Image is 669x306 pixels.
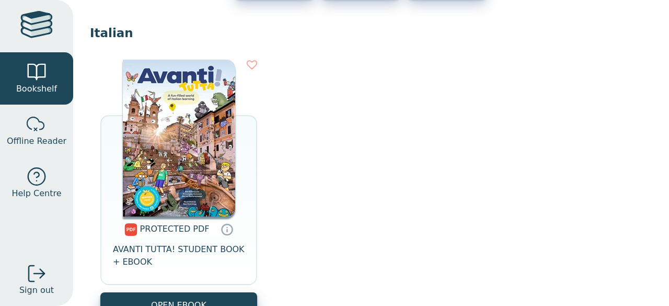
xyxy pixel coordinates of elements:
p: Italian [90,25,652,41]
span: Sign out [19,284,54,297]
a: Protected PDFs cannot be printed, copied or shared. They can be accessed online through Education... [221,223,233,235]
span: Offline Reader [7,135,66,148]
img: 564610dd-0b25-4fb6-9e11-a5845c3ab958.jpg [123,60,235,217]
span: AVANTI TUTTA! STUDENT BOOK + EBOOK [113,243,245,268]
span: Help Centre [11,187,61,200]
img: pdf.svg [124,223,137,236]
span: PROTECTED PDF [140,224,210,234]
span: Bookshelf [16,83,57,95]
